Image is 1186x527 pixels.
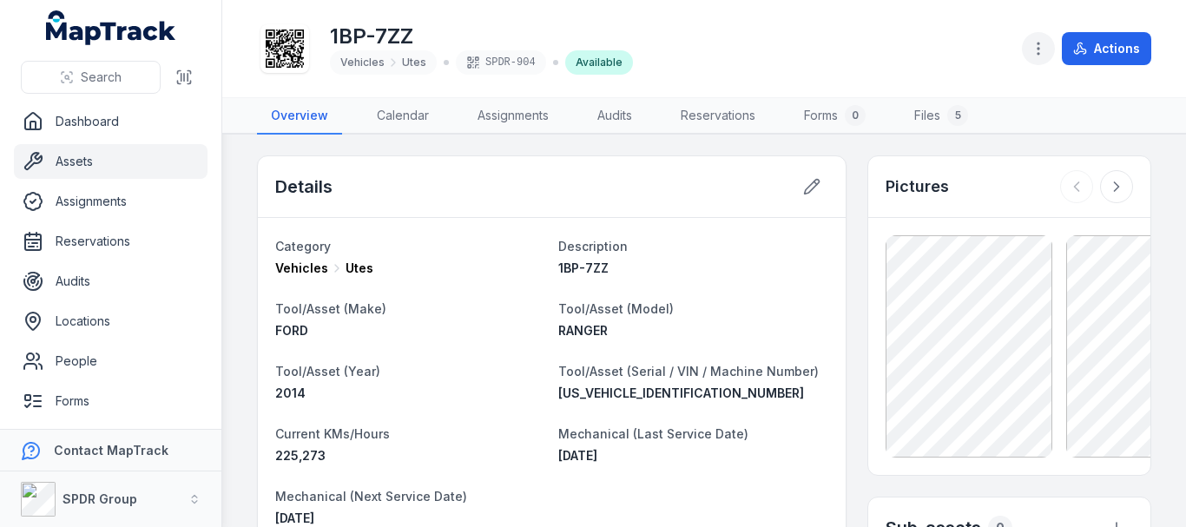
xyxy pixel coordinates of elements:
div: 0 [845,105,866,126]
span: Description [558,239,628,254]
a: Reports [14,424,208,458]
a: Assignments [464,98,563,135]
span: Vehicles [275,260,328,277]
a: Dashboard [14,104,208,139]
a: Assignments [14,184,208,219]
a: Calendar [363,98,443,135]
h1: 1BP-7ZZ [330,23,633,50]
span: Tool/Asset (Model) [558,301,674,316]
a: Forms [14,384,208,418]
span: Category [275,239,331,254]
span: Mechanical (Last Service Date) [558,426,748,441]
button: Actions [1062,32,1151,65]
time: 8/25/2025, 6:30:00 PM [275,511,314,525]
span: Search [81,69,122,86]
a: Reservations [14,224,208,259]
div: 5 [947,105,968,126]
a: Audits [14,264,208,299]
span: Current KMs/Hours [275,426,390,441]
time: 2/25/2025, 7:30:00 PM [558,448,597,463]
strong: Contact MapTrack [54,443,168,458]
span: 225,273 [275,448,326,463]
span: Vehicles [340,56,385,69]
a: Assets [14,144,208,179]
span: Mechanical (Next Service Date) [275,489,467,504]
span: Tool/Asset (Make) [275,301,386,316]
span: RANGER [558,323,608,338]
span: 2014 [275,385,306,400]
span: Tool/Asset (Serial / VIN / Machine Number) [558,364,819,379]
span: Utes [402,56,426,69]
a: Forms0 [790,98,880,135]
a: People [14,344,208,379]
a: Reservations [667,98,769,135]
span: [DATE] [275,511,314,525]
div: Available [565,50,633,75]
span: Utes [346,260,373,277]
h3: Pictures [886,175,949,199]
span: FORD [275,323,308,338]
a: MapTrack [46,10,176,45]
a: Audits [583,98,646,135]
strong: SPDR Group [63,491,137,506]
button: Search [21,61,161,94]
span: [US_VEHICLE_IDENTIFICATION_NUMBER] [558,385,804,400]
span: 1BP-7ZZ [558,260,609,275]
a: Overview [257,98,342,135]
a: Locations [14,304,208,339]
span: Tool/Asset (Year) [275,364,380,379]
span: [DATE] [558,448,597,463]
div: SPDR-904 [456,50,546,75]
h2: Details [275,175,333,199]
a: Files5 [900,98,982,135]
